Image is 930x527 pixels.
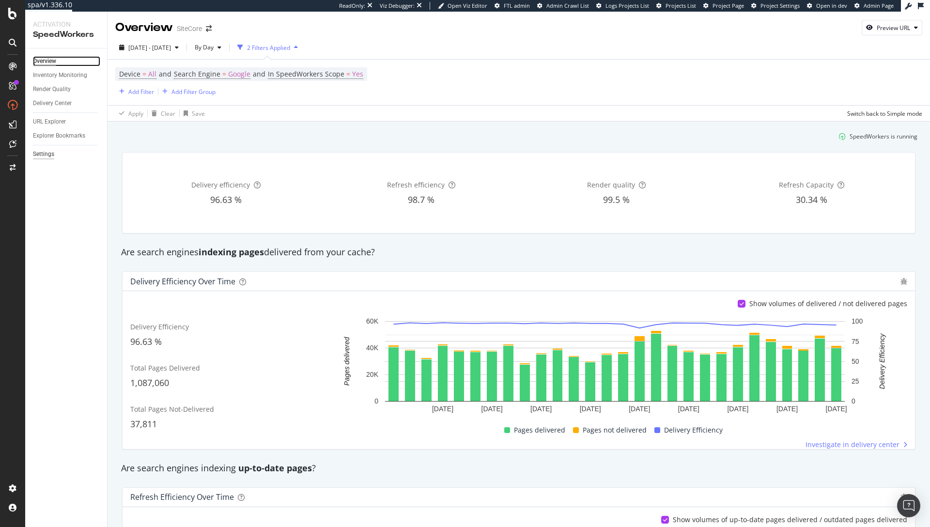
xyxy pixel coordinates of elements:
div: Are search engines delivered from your cache? [116,246,921,259]
div: SpeedWorkers is running [850,132,917,140]
div: Overview [33,56,56,66]
span: 37,811 [130,418,157,430]
text: 25 [852,377,859,385]
span: Render quality [587,180,635,189]
text: 20K [366,371,379,379]
text: [DATE] [727,405,748,413]
div: Delivery Center [33,98,72,108]
a: Open in dev [807,2,847,10]
a: URL Explorer [33,117,100,127]
text: [DATE] [826,405,847,413]
button: Save [180,106,205,121]
span: FTL admin [504,2,530,9]
span: = [222,69,226,78]
span: Logs Projects List [605,2,649,9]
strong: up-to-date pages [238,462,312,474]
span: [DATE] - [DATE] [128,44,171,52]
span: Device [119,69,140,78]
span: Pages delivered [514,424,565,436]
text: Pages delivered [343,337,351,386]
span: and [253,69,265,78]
button: [DATE] - [DATE] [115,40,183,55]
text: 60K [366,318,379,325]
span: Delivery Efficiency [130,322,189,331]
div: Overview [115,19,173,36]
span: Pages not delivered [583,424,647,436]
text: [DATE] [580,405,601,413]
div: URL Explorer [33,117,66,127]
div: bug [900,278,907,285]
span: By Day [191,43,214,51]
span: All [148,67,156,81]
button: Clear [148,106,175,121]
button: By Day [191,40,225,55]
span: Projects List [666,2,696,9]
text: 50 [852,357,859,365]
span: Investigate in delivery center [806,440,899,449]
text: 0 [852,398,855,405]
div: Show volumes of delivered / not delivered pages [749,299,907,309]
div: Switch back to Simple mode [847,109,922,118]
button: Preview URL [862,20,922,35]
span: 30.34 % [796,194,827,205]
span: Open in dev [816,2,847,9]
span: 99.5 % [603,194,630,205]
button: Apply [115,106,143,121]
span: Refresh Capacity [779,180,834,189]
span: 1,087,060 [130,377,169,388]
button: Switch back to Simple mode [843,106,922,121]
button: Add Filter [115,86,154,97]
text: 40K [366,344,379,352]
text: [DATE] [776,405,798,413]
div: Explorer Bookmarks [33,131,85,141]
a: Admin Crawl List [537,2,589,10]
span: Yes [352,67,363,81]
div: Activation [33,19,99,29]
div: Clear [161,109,175,118]
a: Projects List [656,2,696,10]
div: ReadOnly: [339,2,365,10]
text: Delivery Efficiency [878,333,886,389]
span: Admin Page [864,2,894,9]
span: Search Engine [174,69,220,78]
a: Project Settings [751,2,800,10]
span: Delivery efficiency [191,180,250,189]
text: [DATE] [530,405,552,413]
button: Add Filter Group [158,86,216,97]
span: Delivery Efficiency [664,424,723,436]
div: Show volumes of up-to-date pages delivered / outdated pages delivered [673,515,907,525]
div: Are search engines indexing ? [116,462,921,475]
div: Apply [128,109,143,118]
span: Google [228,67,250,81]
text: 75 [852,338,859,345]
svg: A chart. [327,316,902,417]
a: Logs Projects List [596,2,649,10]
div: 2 Filters Applied [247,44,290,52]
div: Settings [33,149,54,159]
span: 96.63 % [210,194,242,205]
text: [DATE] [678,405,699,413]
a: FTL admin [495,2,530,10]
text: [DATE] [629,405,650,413]
span: 98.7 % [408,194,434,205]
div: Refresh Efficiency over time [130,492,234,502]
button: 2 Filters Applied [233,40,302,55]
span: In SpeedWorkers Scope [268,69,344,78]
div: SiteCore [177,24,202,33]
span: and [159,69,171,78]
span: Open Viz Editor [448,2,487,9]
div: Delivery Efficiency over time [130,277,235,286]
span: Total Pages Not-Delivered [130,404,214,414]
span: Project Settings [760,2,800,9]
strong: indexing pages [199,246,264,258]
span: 96.63 % [130,336,162,347]
div: SpeedWorkers [33,29,99,40]
div: Inventory Monitoring [33,70,87,80]
a: Inventory Monitoring [33,70,100,80]
div: Add Filter [128,88,154,96]
div: Open Intercom Messenger [897,494,920,517]
div: Viz Debugger: [380,2,415,10]
a: Settings [33,149,100,159]
span: = [346,69,350,78]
